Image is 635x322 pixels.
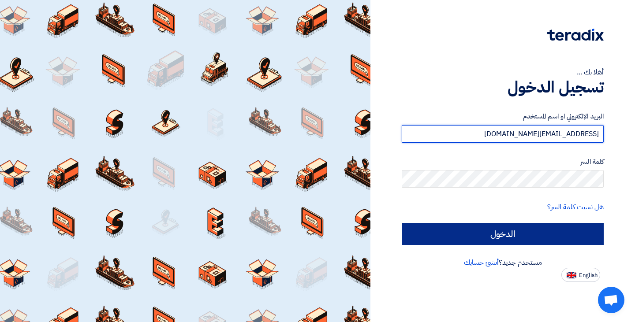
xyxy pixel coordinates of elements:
[547,202,604,212] a: هل نسيت كلمة السر؟
[547,29,604,41] img: Teradix logo
[464,257,499,268] a: أنشئ حسابك
[598,287,624,313] div: Open chat
[402,67,604,78] div: أهلا بك ...
[402,111,604,122] label: البريد الإلكتروني او اسم المستخدم
[567,272,576,278] img: en-US.png
[579,272,598,278] span: English
[402,125,604,143] input: أدخل بريد العمل الإلكتروني او اسم المستخدم الخاص بك ...
[402,257,604,268] div: مستخدم جديد؟
[402,157,604,167] label: كلمة السر
[561,268,600,282] button: English
[402,223,604,245] input: الدخول
[402,78,604,97] h1: تسجيل الدخول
